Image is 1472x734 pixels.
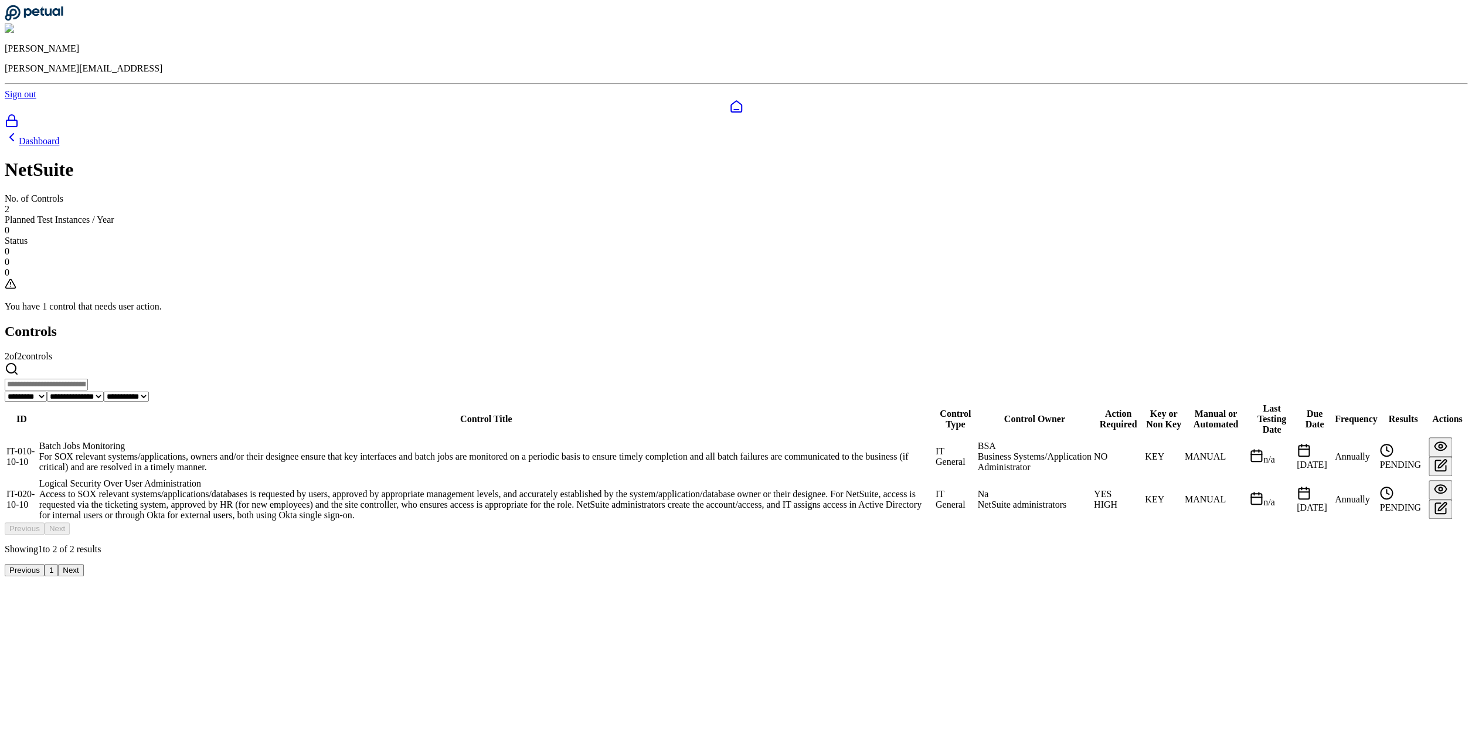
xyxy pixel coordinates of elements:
span: 2 [70,544,74,554]
div: n/a [1249,448,1294,465]
div: [DATE] [1297,486,1332,513]
h2: Controls [5,324,1467,339]
p: [PERSON_NAME][EMAIL_ADDRESS] [5,63,1467,74]
div: HIGH [1094,499,1143,510]
div: 2 [5,204,1467,215]
th: Manual or Automated [1184,403,1247,436]
span: 2 [52,544,57,554]
div: 0 [5,225,1467,236]
p: Showing to of results [5,544,1467,555]
button: Next [58,564,83,576]
div: MANUAL [1185,494,1247,505]
div: n/a [1249,491,1294,508]
div: No. of Controls [5,193,1467,204]
span: 1 [38,544,43,554]
div: IT General [936,489,975,510]
th: Action Required [1093,403,1143,436]
div: Status [5,236,1467,246]
nav: Pagination [5,564,1467,576]
td: Annually [1334,478,1378,521]
p: You have 1 control that needs user action. [5,301,1467,312]
a: Dashboard [5,136,59,146]
p: [PERSON_NAME] [5,43,1467,54]
div: Logical Security Over User Administration [39,478,933,489]
div: 0 [5,267,1467,278]
div: IT General [936,446,975,467]
div: Planned Test Instances / Year [5,215,1467,225]
div: [DATE] [1297,443,1332,470]
div: Batch Jobs Monitoring [39,441,933,451]
span: ID [16,414,27,424]
th: Actions [1428,403,1466,436]
span: 2 of 2 controls [5,351,52,361]
h1: NetSuite [5,159,1467,181]
td: IT-010-10-10 [6,437,38,477]
div: YES [1094,489,1143,499]
button: Previous [5,564,45,576]
th: Frequency [1334,403,1378,436]
td: Annually [1334,437,1378,477]
a: Go to Dashboard [5,13,63,23]
a: Dashboard [5,100,1467,114]
span: Na [977,489,988,499]
th: Due Date [1296,403,1333,436]
div: Access to SOX relevant systems/applications/databases is requested by users, approved by appropri... [39,489,933,521]
div: KEY [1145,451,1182,462]
span: BSA [977,441,995,451]
div: NetSuite administrators [977,499,1091,510]
button: Previous [5,522,45,535]
div: KEY [1145,494,1182,505]
th: Key or Non Key [1144,403,1183,436]
div: For SOX relevant systems/applications, owners and/or their designee ensure that key interfaces an... [39,451,933,473]
div: 0 [5,257,1467,267]
th: Last Testing Date [1249,403,1295,436]
th: Control Owner [977,403,1092,436]
img: Eliot Walker [5,23,62,34]
div: NO [1094,451,1143,462]
td: IT-020-10-10 [6,478,38,521]
div: 0 [5,246,1467,257]
button: 1 [45,564,58,576]
div: MANUAL [1185,451,1247,462]
div: Business Systems/Application Administrator [977,451,1091,473]
div: PENDING [1379,486,1426,513]
a: Sign out [5,89,36,99]
th: Results [1379,403,1427,436]
th: Control Type [935,403,976,436]
span: Control Title [460,414,512,424]
div: PENDING [1379,443,1426,470]
button: Next [45,522,70,535]
a: SOC [5,114,1467,130]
